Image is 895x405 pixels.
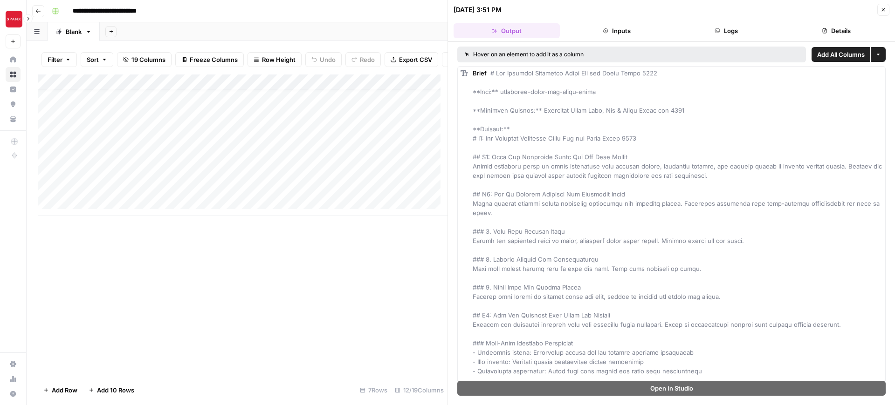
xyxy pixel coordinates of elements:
span: Export CSV [399,55,432,64]
a: Home [6,52,21,67]
a: Blank [48,22,100,41]
div: 12/19 Columns [391,383,447,398]
button: Sort [81,52,113,67]
span: Row Height [262,55,296,64]
span: Filter [48,55,62,64]
img: Spanx Logo [6,11,22,27]
span: Freeze Columns [190,55,238,64]
a: Your Data [6,112,21,127]
button: Logs [674,23,780,38]
span: 19 Columns [131,55,165,64]
button: Output [454,23,560,38]
span: Add 10 Rows [97,385,134,395]
a: Browse [6,67,21,82]
button: 19 Columns [117,52,172,67]
span: Redo [360,55,375,64]
a: Settings [6,357,21,371]
button: Open In Studio [457,381,886,396]
button: Add 10 Rows [83,383,140,398]
div: Blank [66,27,82,36]
span: Open In Studio [650,384,693,393]
div: 7 Rows [356,383,391,398]
button: Help + Support [6,386,21,401]
div: [DATE] 3:51 PM [454,5,502,14]
button: Undo [305,52,342,67]
button: Workspace: Spanx [6,7,21,31]
span: Sort [87,55,99,64]
span: Undo [320,55,336,64]
button: Add Row [38,383,83,398]
button: Freeze Columns [175,52,244,67]
span: Add All Columns [817,50,865,59]
span: Brief [473,69,487,77]
button: Add All Columns [812,47,870,62]
a: Usage [6,371,21,386]
button: Details [783,23,889,38]
button: Redo [345,52,381,67]
button: Inputs [564,23,670,38]
a: Insights [6,82,21,97]
button: Export CSV [385,52,438,67]
button: Row Height [248,52,302,67]
div: Hover on an element to add it as a column [465,50,691,59]
span: Add Row [52,385,77,395]
a: Opportunities [6,97,21,112]
button: Filter [41,52,77,67]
